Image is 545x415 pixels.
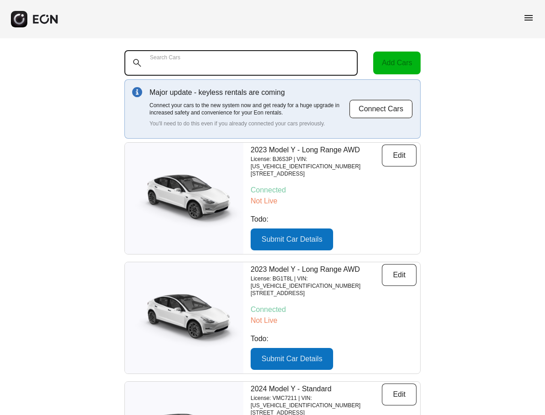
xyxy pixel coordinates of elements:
button: Submit Car Details [251,228,333,250]
p: [STREET_ADDRESS] [251,290,382,297]
p: 2023 Model Y - Long Range AWD [251,145,382,156]
label: Search Cars [150,54,180,61]
img: info [132,87,142,97]
span: menu [523,12,534,23]
button: Submit Car Details [251,348,333,370]
p: [STREET_ADDRESS] [251,170,382,177]
p: Connect your cars to the new system now and get ready for a huge upgrade in increased safety and ... [149,102,349,116]
img: car [125,288,243,348]
p: License: BJ6S3P | VIN: [US_VEHICLE_IDENTIFICATION_NUMBER] [251,156,382,170]
img: car [125,169,243,228]
p: Todo: [251,333,416,344]
p: License: BG1T8L | VIN: [US_VEHICLE_IDENTIFICATION_NUMBER] [251,275,382,290]
p: Major update - keyless rentals are coming [149,87,349,98]
p: 2024 Model Y - Standard [251,384,382,394]
p: 2023 Model Y - Long Range AWD [251,264,382,275]
p: Not Live [251,315,416,326]
button: Edit [382,145,416,166]
p: You'll need to do this even if you already connected your cars previously. [149,120,349,127]
p: License: VMC7211 | VIN: [US_VEHICLE_IDENTIFICATION_NUMBER] [251,394,382,409]
p: Connected [251,185,416,196]
p: Todo: [251,214,416,225]
button: Edit [382,264,416,286]
p: Connected [251,304,416,315]
p: Not Live [251,196,416,207]
button: Connect Cars [349,99,413,119]
button: Edit [382,384,416,405]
